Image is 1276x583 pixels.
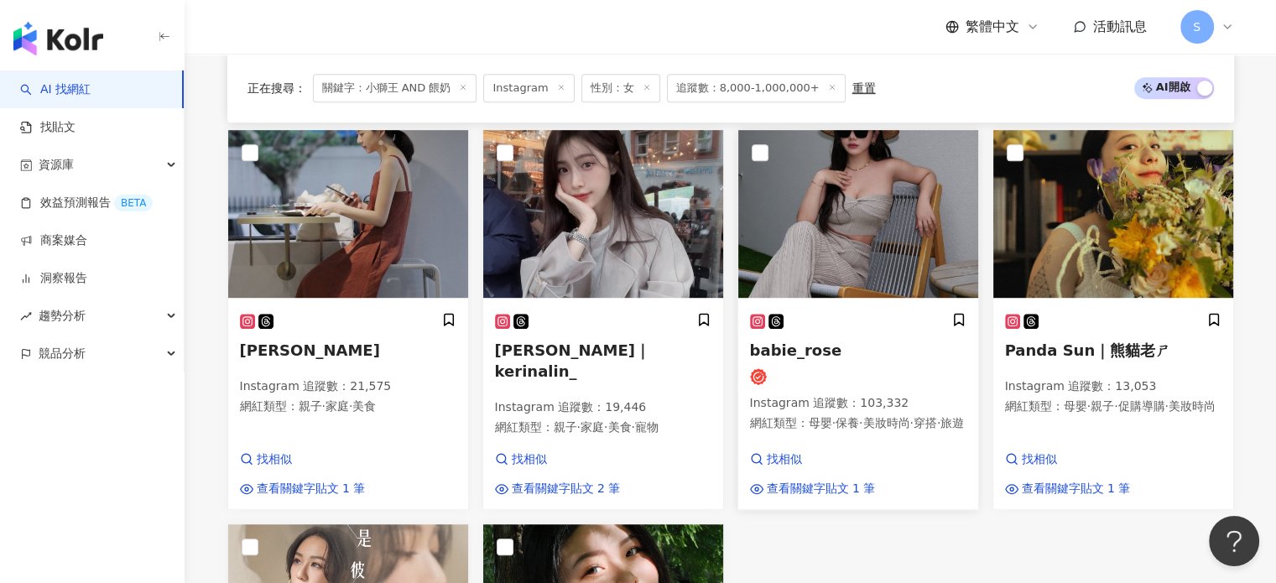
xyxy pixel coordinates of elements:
p: 網紅類型 ： [495,419,711,436]
a: 找相似 [240,451,366,468]
span: 親子 [554,420,577,434]
p: 網紅類型 ： [240,398,456,415]
span: 促購導購 [1117,399,1164,413]
span: · [1164,399,1168,413]
a: 查看關鍵字貼文 2 筆 [495,481,621,497]
span: 趨勢分析 [39,297,86,335]
span: [PERSON_NAME]｜kerinalin_ [495,341,650,380]
span: 親子 [1091,399,1114,413]
span: Panda Sun｜熊貓老ㄕ [1005,341,1171,359]
span: 母嬰 [1064,399,1087,413]
span: 查看關鍵字貼文 2 筆 [512,481,621,497]
span: 美妝時尚 [1169,399,1216,413]
span: 查看關鍵字貼文 1 筆 [767,481,876,497]
span: 關鍵字：小獅王 AND 餵奶 [313,74,477,102]
span: 寵物 [635,420,659,434]
p: Instagram 追蹤數 ： 21,575 [240,378,456,395]
span: 資源庫 [39,146,74,184]
span: 找相似 [767,451,802,468]
a: searchAI 找網紅 [20,81,91,98]
a: KOL Avatar[PERSON_NAME]Instagram 追蹤數：21,575網紅類型：親子·家庭·美食找相似查看關鍵字貼文 1 筆 [227,129,469,510]
span: · [1114,399,1117,413]
a: KOL Avatar[PERSON_NAME]｜kerinalin_Instagram 追蹤數：19,446網紅類型：親子·家庭·美食·寵物找相似查看關鍵字貼文 2 筆 [482,129,724,510]
span: 保養 [836,416,859,429]
span: · [322,399,326,413]
span: babie_rose [750,341,841,359]
p: Instagram 追蹤數 ： 13,053 [1005,378,1221,395]
a: 找相似 [750,451,876,468]
img: KOL Avatar [228,130,468,298]
span: 美妝時尚 [862,416,909,429]
span: 查看關鍵字貼文 1 筆 [257,481,366,497]
a: KOL Avatarbabie_roseInstagram 追蹤數：103,332網紅類型：母嬰·保養·美妝時尚·穿搭·旅遊找相似查看關鍵字貼文 1 筆 [737,129,979,510]
a: 查看關鍵字貼文 1 筆 [750,481,876,497]
span: · [937,416,940,429]
span: · [604,420,607,434]
span: 找相似 [512,451,547,468]
a: 效益預測報告BETA [20,195,153,211]
div: 重置 [852,81,876,95]
span: 穿搭 [914,416,937,429]
span: · [832,416,836,429]
span: 美食 [607,420,631,434]
span: Instagram [483,74,574,102]
p: Instagram 追蹤數 ： 103,332 [750,395,966,412]
span: 性別：女 [581,74,660,102]
a: 找貼文 [20,119,76,136]
a: 找相似 [495,451,621,468]
span: 競品分析 [39,335,86,372]
span: 查看關鍵字貼文 1 筆 [1022,481,1131,497]
span: 追蹤數：8,000-1,000,000+ [667,74,846,102]
img: KOL Avatar [738,130,978,298]
span: 正在搜尋 ： [247,81,306,95]
img: logo [13,22,103,55]
img: KOL Avatar [483,130,723,298]
a: KOL AvatarPanda Sun｜熊貓老ㄕInstagram 追蹤數：13,053網紅類型：母嬰·親子·促購導購·美妝時尚找相似查看關鍵字貼文 1 筆 [992,129,1234,510]
iframe: Help Scout Beacon - Open [1209,516,1259,566]
span: 家庭 [581,420,604,434]
span: rise [20,310,32,322]
span: 家庭 [326,399,349,413]
p: 網紅類型 ： [1005,398,1221,415]
span: · [577,420,581,434]
p: Instagram 追蹤數 ： 19,446 [495,399,711,416]
a: 商案媒合 [20,232,87,249]
a: 查看關鍵字貼文 1 筆 [1005,481,1131,497]
span: · [349,399,352,413]
p: 網紅類型 ： [750,415,966,432]
span: 找相似 [1022,451,1057,468]
span: 親子 [299,399,322,413]
span: 找相似 [257,451,292,468]
a: 找相似 [1005,451,1131,468]
span: S [1193,18,1200,36]
span: [PERSON_NAME] [240,341,380,359]
span: 旅遊 [940,416,964,429]
span: · [859,416,862,429]
a: 洞察報告 [20,270,87,287]
span: · [1087,399,1091,413]
span: 母嬰 [809,416,832,429]
img: KOL Avatar [993,130,1233,298]
span: 繁體中文 [966,18,1019,36]
span: 活動訊息 [1093,18,1147,34]
span: · [909,416,913,429]
span: · [631,420,634,434]
span: 美食 [352,399,376,413]
a: 查看關鍵字貼文 1 筆 [240,481,366,497]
